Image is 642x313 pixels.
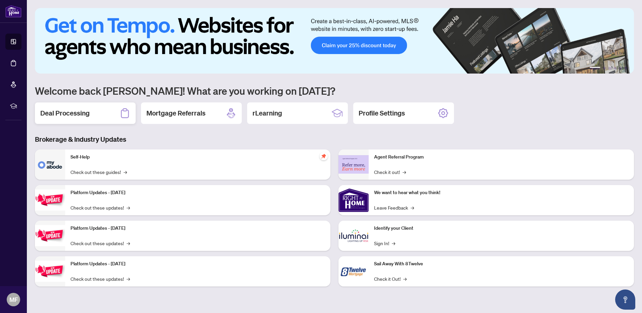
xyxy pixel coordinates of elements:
[146,108,205,118] h2: Mortgage Referrals
[411,204,414,211] span: →
[338,155,369,174] img: Agent Referral Program
[374,260,629,268] p: Sail Away With 8Twelve
[9,295,18,304] span: MF
[71,225,325,232] p: Platform Updates - [DATE]
[35,149,65,180] img: Self-Help
[71,153,325,161] p: Self-Help
[35,261,65,282] img: Platform Updates - June 23, 2025
[71,204,130,211] a: Check out these updates!→
[253,108,282,118] h2: rLearning
[127,239,130,247] span: →
[35,225,65,246] img: Platform Updates - July 8, 2025
[71,168,127,176] a: Check out these guides!→
[127,204,130,211] span: →
[35,135,634,144] h3: Brokerage & Industry Updates
[124,168,127,176] span: →
[359,108,405,118] h2: Profile Settings
[35,8,634,74] img: Slide 0
[374,239,395,247] a: Sign In!→
[40,108,90,118] h2: Deal Processing
[603,67,606,70] button: 2
[338,256,369,286] img: Sail Away With 8Twelve
[71,239,130,247] a: Check out these updates!→
[614,67,616,70] button: 4
[403,275,407,282] span: →
[71,260,325,268] p: Platform Updates - [DATE]
[338,221,369,251] img: Identify your Client
[338,185,369,215] img: We want to hear what you think!
[35,84,634,97] h1: Welcome back [PERSON_NAME]! What are you working on [DATE]?
[590,67,600,70] button: 1
[625,67,627,70] button: 6
[392,239,395,247] span: →
[619,67,622,70] button: 5
[35,189,65,211] img: Platform Updates - July 21, 2025
[71,275,130,282] a: Check out these updates!→
[374,204,414,211] a: Leave Feedback→
[374,153,629,161] p: Agent Referral Program
[615,289,635,310] button: Open asap
[127,275,130,282] span: →
[71,189,325,196] p: Platform Updates - [DATE]
[5,5,21,17] img: logo
[320,152,328,160] span: pushpin
[374,189,629,196] p: We want to hear what you think!
[608,67,611,70] button: 3
[374,225,629,232] p: Identify your Client
[374,275,407,282] a: Check it Out!→
[403,168,406,176] span: →
[374,168,406,176] a: Check it out!→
